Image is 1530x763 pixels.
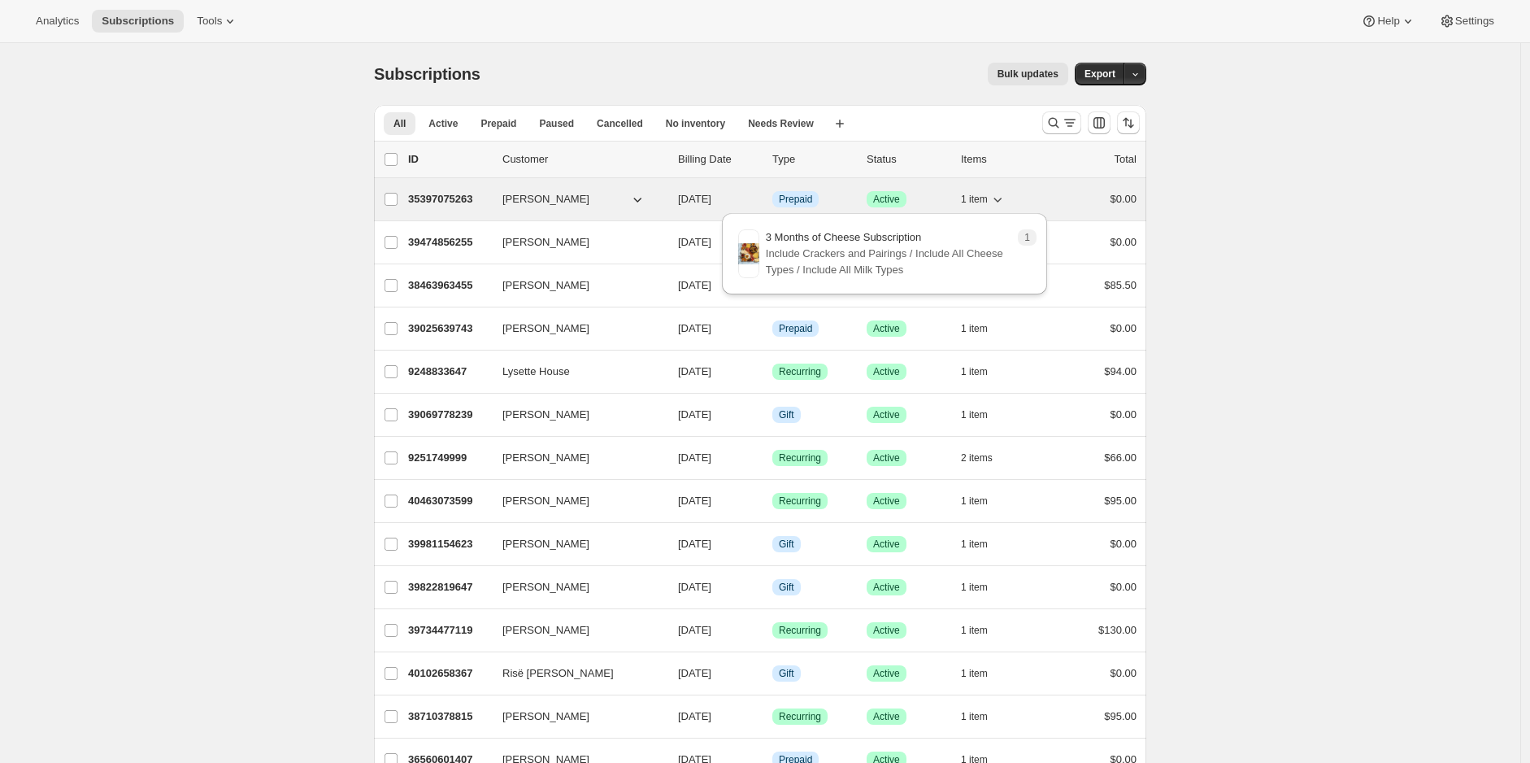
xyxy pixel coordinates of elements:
[102,15,174,28] span: Subscriptions
[1084,68,1115,81] span: Export
[1351,10,1425,33] button: Help
[408,493,489,509] p: 40463073599
[961,322,988,335] span: 1 item
[678,322,711,334] span: [DATE]
[1104,365,1137,377] span: $94.00
[502,536,589,552] span: [PERSON_NAME]
[428,117,458,130] span: Active
[1377,15,1399,28] span: Help
[873,710,900,723] span: Active
[678,193,711,205] span: [DATE]
[678,667,711,679] span: [DATE]
[1117,111,1140,134] button: Sort the results
[1110,667,1137,679] span: $0.00
[1110,322,1137,334] span: $0.00
[493,531,655,557] button: [PERSON_NAME]
[408,662,1137,685] div: 40102658367Risë [PERSON_NAME][DATE]InfoGiftSuccessActive1 item$0.00
[779,495,821,508] span: Recurring
[408,536,489,552] p: 39981154623
[502,708,589,725] span: [PERSON_NAME]
[493,316,655,342] button: [PERSON_NAME]
[26,10,89,33] button: Analytics
[678,624,711,636] span: [DATE]
[408,450,489,466] p: 9251749999
[502,665,614,682] span: Risë [PERSON_NAME]
[408,320,489,337] p: 39025639743
[779,408,794,421] span: Gift
[666,117,725,130] span: No inventory
[502,493,589,509] span: [PERSON_NAME]
[678,495,711,507] span: [DATE]
[678,451,711,464] span: [DATE]
[36,15,79,28] span: Analytics
[502,277,589,294] span: [PERSON_NAME]
[961,581,988,594] span: 1 item
[779,624,821,637] span: Recurring
[493,488,655,514] button: [PERSON_NAME]
[408,277,489,294] p: 38463963455
[493,272,655,299] button: [PERSON_NAME]
[873,495,900,508] span: Active
[408,576,1137,599] div: 39822819647[PERSON_NAME][DATE]InfoGiftSuccessActive1 item$0.00
[961,451,993,464] span: 2 items
[408,490,1137,512] div: 40463073599[PERSON_NAME][DATE]SuccessRecurringSuccessActive1 item$95.00
[779,451,821,464] span: Recurring
[493,704,655,730] button: [PERSON_NAME]
[480,117,516,130] span: Prepaid
[493,574,655,600] button: [PERSON_NAME]
[1110,408,1137,421] span: $0.00
[502,450,589,466] span: [PERSON_NAME]
[772,151,854,168] div: Type
[961,151,1042,168] div: Items
[1075,63,1125,85] button: Export
[961,408,988,421] span: 1 item
[873,322,900,335] span: Active
[502,320,589,337] span: [PERSON_NAME]
[502,364,570,380] span: Lysette House
[502,622,589,639] span: [PERSON_NAME]
[779,667,794,680] span: Gift
[873,408,900,421] span: Active
[961,403,1006,426] button: 1 item
[678,581,711,593] span: [DATE]
[678,151,759,168] p: Billing Date
[678,710,711,722] span: [DATE]
[408,234,489,251] p: 39474856255
[1455,15,1494,28] span: Settings
[408,151,1137,168] div: IDCustomerBilling DateTypeStatusItemsTotal
[678,279,711,291] span: [DATE]
[961,193,988,206] span: 1 item
[779,710,821,723] span: Recurring
[961,667,988,680] span: 1 item
[779,322,812,335] span: Prepaid
[867,151,948,168] p: Status
[408,622,489,639] p: 39734477119
[766,246,1011,278] p: Include Crackers and Pairings / Include All Cheese Types / Include All Milk Types
[408,188,1137,211] div: 35397075263[PERSON_NAME][DATE]InfoPrepaidSuccessActive1 item$0.00
[408,619,1137,642] div: 39734477119[PERSON_NAME][DATE]SuccessRecurringSuccessActive1 item$130.00
[678,365,711,377] span: [DATE]
[502,579,589,595] span: [PERSON_NAME]
[408,533,1137,556] div: 39981154623[PERSON_NAME][DATE]InfoGiftSuccessActive1 item$0.00
[1110,581,1137,593] span: $0.00
[374,65,480,83] span: Subscriptions
[1110,236,1137,248] span: $0.00
[961,360,1006,383] button: 1 item
[493,186,655,212] button: [PERSON_NAME]
[187,10,248,33] button: Tools
[998,68,1058,81] span: Bulk updates
[502,407,589,423] span: [PERSON_NAME]
[827,112,853,135] button: Create new view
[408,705,1137,728] div: 38710378815[PERSON_NAME][DATE]SuccessRecurringSuccessActive1 item$95.00
[1088,111,1111,134] button: Customize table column order and visibility
[493,229,655,255] button: [PERSON_NAME]
[1024,231,1030,244] span: 1
[961,533,1006,556] button: 1 item
[493,445,655,471] button: [PERSON_NAME]
[92,10,184,33] button: Subscriptions
[493,617,655,643] button: [PERSON_NAME]
[393,117,406,130] span: All
[961,365,988,378] span: 1 item
[873,581,900,594] span: Active
[748,117,814,130] span: Needs Review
